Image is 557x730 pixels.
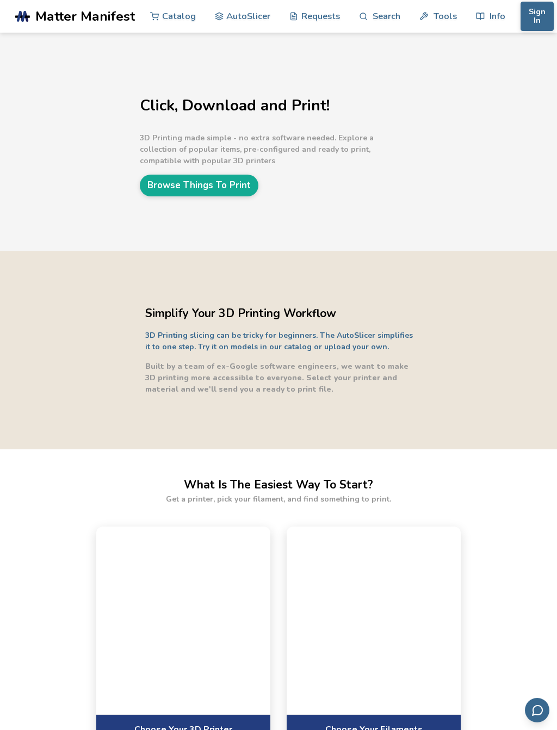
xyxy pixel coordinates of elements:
[145,330,417,352] p: 3D Printing slicing can be tricky for beginners. The AutoSlicer simplifies it to one step. Try it...
[184,477,373,493] h2: What Is The Easiest Way To Start?
[166,493,391,505] p: Get a printer, pick your filament, and find something to print.
[145,305,417,322] h2: Simplify Your 3D Printing Workflow
[140,132,412,166] p: 3D Printing made simple - no extra software needed. Explore a collection of popular items, pre-co...
[140,175,258,196] a: Browse Things To Print
[35,9,135,24] span: Matter Manifest
[140,97,412,114] h1: Click, Download and Print!
[521,2,554,31] button: Sign In
[145,361,417,395] p: Built by a team of ex-Google software engineers, we want to make 3D printing more accessible to e...
[525,698,549,722] button: Send feedback via email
